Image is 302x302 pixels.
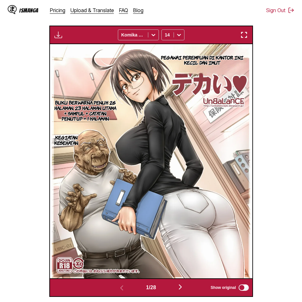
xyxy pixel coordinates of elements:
[52,99,119,123] p: Buku berwarna penuh 26 halaman, 23 halaman utama + sampul + catatan penutup + 1 halaman
[52,44,250,278] img: Manga Panel
[211,285,236,290] span: Show original
[133,7,143,13] a: Blog
[8,5,17,14] img: IsManga Logo
[240,31,248,39] img: Enter fullscreen
[146,285,156,290] span: 1 / 28
[19,7,38,13] div: IsManga
[288,7,294,13] img: Sign out
[70,7,114,13] a: Upload & Translate
[8,5,50,15] a: IsManga LogoIsManga
[154,53,250,67] p: Pegawai perempuan di kantor ini kecil dan imut
[176,283,184,291] img: Next page
[239,284,249,291] input: Show original
[119,7,128,13] a: FAQ
[54,31,62,39] img: Download translated images
[52,133,81,147] p: Kegiatan kesehatan
[118,284,126,292] img: Previous page
[266,7,294,13] button: Sign Out
[50,7,65,13] a: Pricing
